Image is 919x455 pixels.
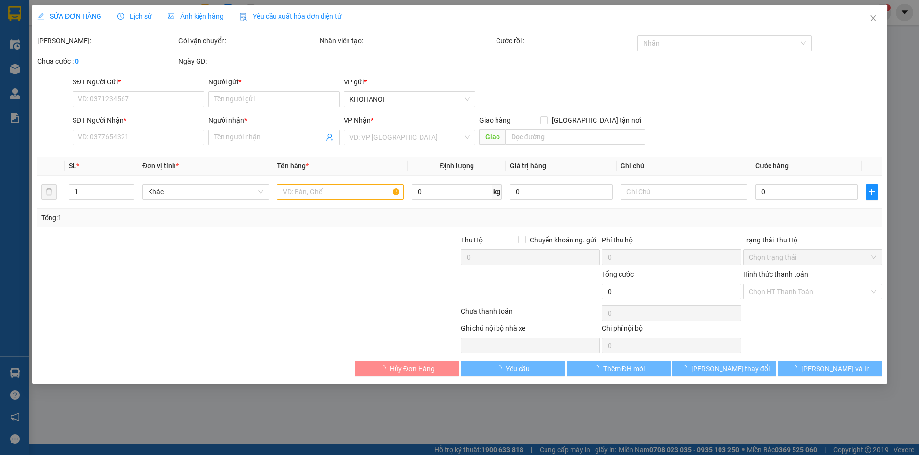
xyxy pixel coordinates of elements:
input: VD: Bàn, Ghế [277,184,404,200]
span: Định lượng [440,162,474,170]
div: Nhân viên tạo: [320,35,494,46]
span: Tên hàng [277,162,309,170]
div: Phí thu hộ [601,235,741,249]
button: [PERSON_NAME] thay đổi [672,361,776,376]
div: Cước rồi : [496,35,635,46]
span: KHOHANOI [349,92,470,107]
span: edit [37,13,44,20]
label: Hình thức thanh toán [743,270,808,278]
span: Thêm ĐH mới [603,363,644,374]
button: Yêu cầu [461,361,565,376]
span: Giao [479,129,505,145]
button: plus [866,184,878,200]
div: Trạng thái Thu Hộ [743,235,882,245]
button: [PERSON_NAME] và In [778,361,882,376]
input: Dọc đường [505,129,645,145]
button: Thêm ĐH mới [566,361,670,376]
th: Ghi chú [616,157,751,176]
span: Lịch sử [117,12,152,20]
div: SĐT Người Nhận [73,115,204,126]
span: SL [68,162,76,170]
img: icon [239,13,247,21]
span: VP Nhận [344,116,371,124]
span: Tổng cước [601,270,633,278]
div: Người nhận [208,115,340,126]
div: Chưa cước : [37,56,176,67]
span: Yêu cầu [506,363,530,374]
span: clock-circle [117,13,124,20]
span: Chuyển khoản ng. gửi [525,235,599,245]
span: [GEOGRAPHIC_DATA] tận nơi [547,115,645,126]
span: Giao hàng [479,116,510,124]
div: Gói vận chuyển: [178,35,318,46]
div: Ghi chú nội bộ nhà xe [460,323,599,338]
span: loading [592,365,603,372]
div: VP gửi [344,77,475,87]
button: Close [859,5,887,32]
button: delete [41,184,57,200]
b: 0 [75,57,79,65]
button: Hủy Đơn Hàng [355,361,459,376]
span: SỬA ĐƠN HÀNG [37,12,101,20]
span: loading [378,365,389,372]
div: Tổng: 1 [41,213,355,223]
span: loading [495,365,506,372]
span: Ảnh kiện hàng [168,12,224,20]
div: Người gửi [208,77,340,87]
span: Cước hàng [755,162,788,170]
div: Chưa thanh toán [460,306,601,323]
span: picture [168,13,174,20]
span: Hủy Đơn Hàng [389,363,434,374]
span: Thu Hộ [460,236,482,244]
span: loading [680,365,691,372]
div: Ngày GD: [178,56,318,67]
input: Ghi Chú [620,184,747,200]
span: [PERSON_NAME] và In [801,363,869,374]
span: Giá trị hàng [510,162,546,170]
span: user-add [326,134,334,141]
span: plus [866,188,878,196]
div: Chi phí nội bộ [601,323,741,338]
span: close [869,14,877,22]
span: Yêu cầu xuất hóa đơn điện tử [239,12,342,20]
span: Khác [148,185,263,199]
span: loading [790,365,801,372]
span: kg [492,184,502,200]
div: [PERSON_NAME]: [37,35,176,46]
div: SĐT Người Gửi [73,77,204,87]
span: Đơn vị tính [142,162,179,170]
span: [PERSON_NAME] thay đổi [691,363,769,374]
span: Chọn trạng thái [748,250,876,265]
